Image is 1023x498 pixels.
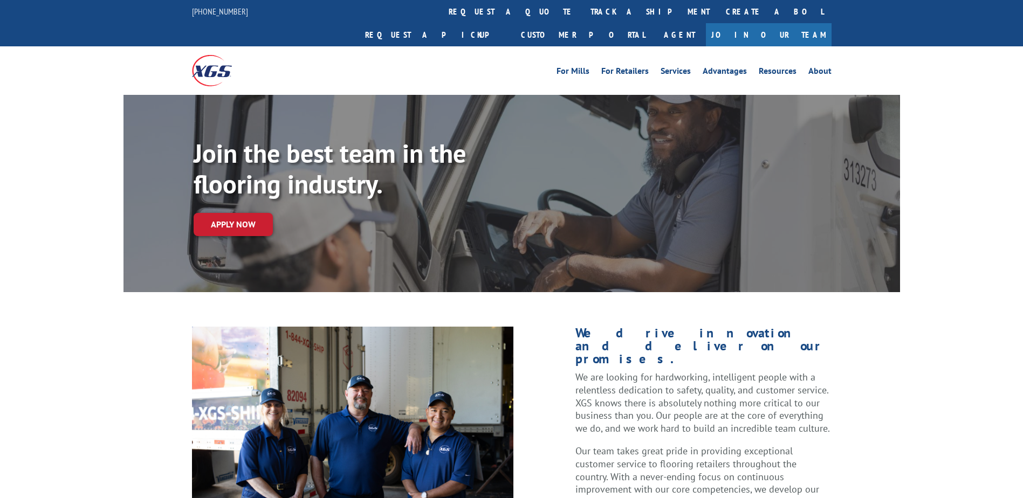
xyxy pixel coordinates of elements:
[653,23,706,46] a: Agent
[601,67,649,79] a: For Retailers
[357,23,513,46] a: Request a pickup
[194,213,273,236] a: Apply now
[808,67,832,79] a: About
[759,67,797,79] a: Resources
[557,67,589,79] a: For Mills
[706,23,832,46] a: Join Our Team
[575,327,831,371] h1: We drive innovation and deliver on our promises.
[513,23,653,46] a: Customer Portal
[703,67,747,79] a: Advantages
[661,67,691,79] a: Services
[194,136,466,201] strong: Join the best team in the flooring industry.
[192,6,248,17] a: [PHONE_NUMBER]
[575,371,831,445] p: We are looking for hardworking, intelligent people with a relentless dedication to safety, qualit...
